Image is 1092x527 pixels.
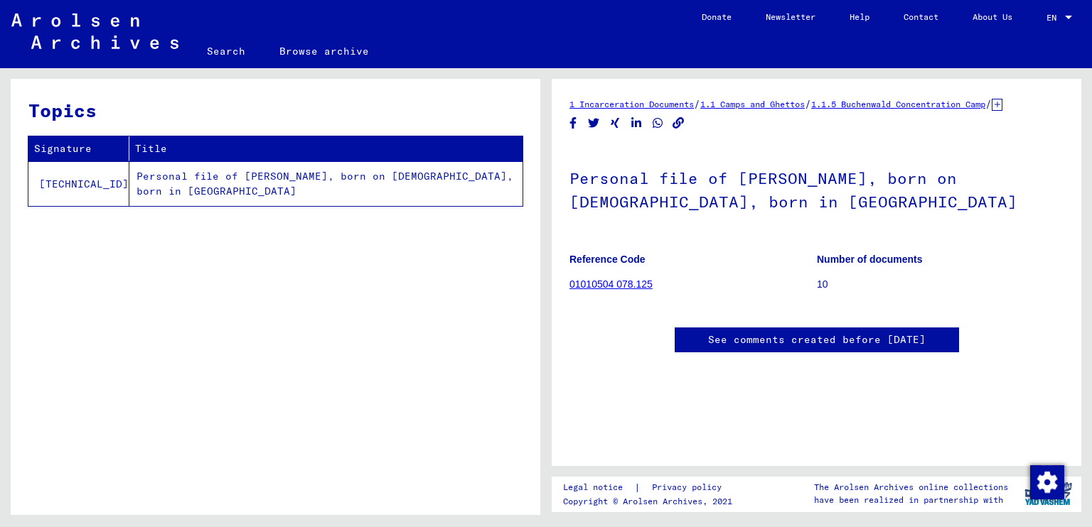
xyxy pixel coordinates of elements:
[563,495,739,508] p: Copyright © Arolsen Archives, 2021
[569,254,646,265] b: Reference Code
[811,99,985,109] a: 1.1.5 Buchenwald Concentration Camp
[569,278,653,290] a: 01010504 078.125
[1030,465,1064,499] img: Change consent
[129,136,523,161] th: Title
[814,481,1008,494] p: The Arolsen Archives online collections
[563,480,634,495] a: Legal notice
[587,114,601,132] button: Share on Twitter
[569,99,694,109] a: 1 Incarceration Documents
[1022,476,1075,511] img: yv_logo.png
[700,99,805,109] a: 1.1 Camps and Ghettos
[985,97,992,110] span: /
[1046,13,1062,23] span: EN
[262,34,386,68] a: Browse archive
[129,161,523,206] td: Personal file of [PERSON_NAME], born on [DEMOGRAPHIC_DATA], born in [GEOGRAPHIC_DATA]
[28,136,129,161] th: Signature
[817,254,923,265] b: Number of documents
[694,97,700,110] span: /
[708,332,926,347] a: See comments created before [DATE]
[671,114,686,132] button: Copy link
[608,114,623,132] button: Share on Xing
[629,114,644,132] button: Share on LinkedIn
[563,480,739,495] div: |
[651,114,665,132] button: Share on WhatsApp
[11,13,178,49] img: Arolsen_neg.svg
[641,480,739,495] a: Privacy policy
[569,146,1064,232] h1: Personal file of [PERSON_NAME], born on [DEMOGRAPHIC_DATA], born in [GEOGRAPHIC_DATA]
[190,34,262,68] a: Search
[28,161,129,206] td: [TECHNICAL_ID]
[805,97,811,110] span: /
[814,494,1008,506] p: have been realized in partnership with
[817,277,1064,292] p: 10
[28,97,522,124] h3: Topics
[566,114,581,132] button: Share on Facebook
